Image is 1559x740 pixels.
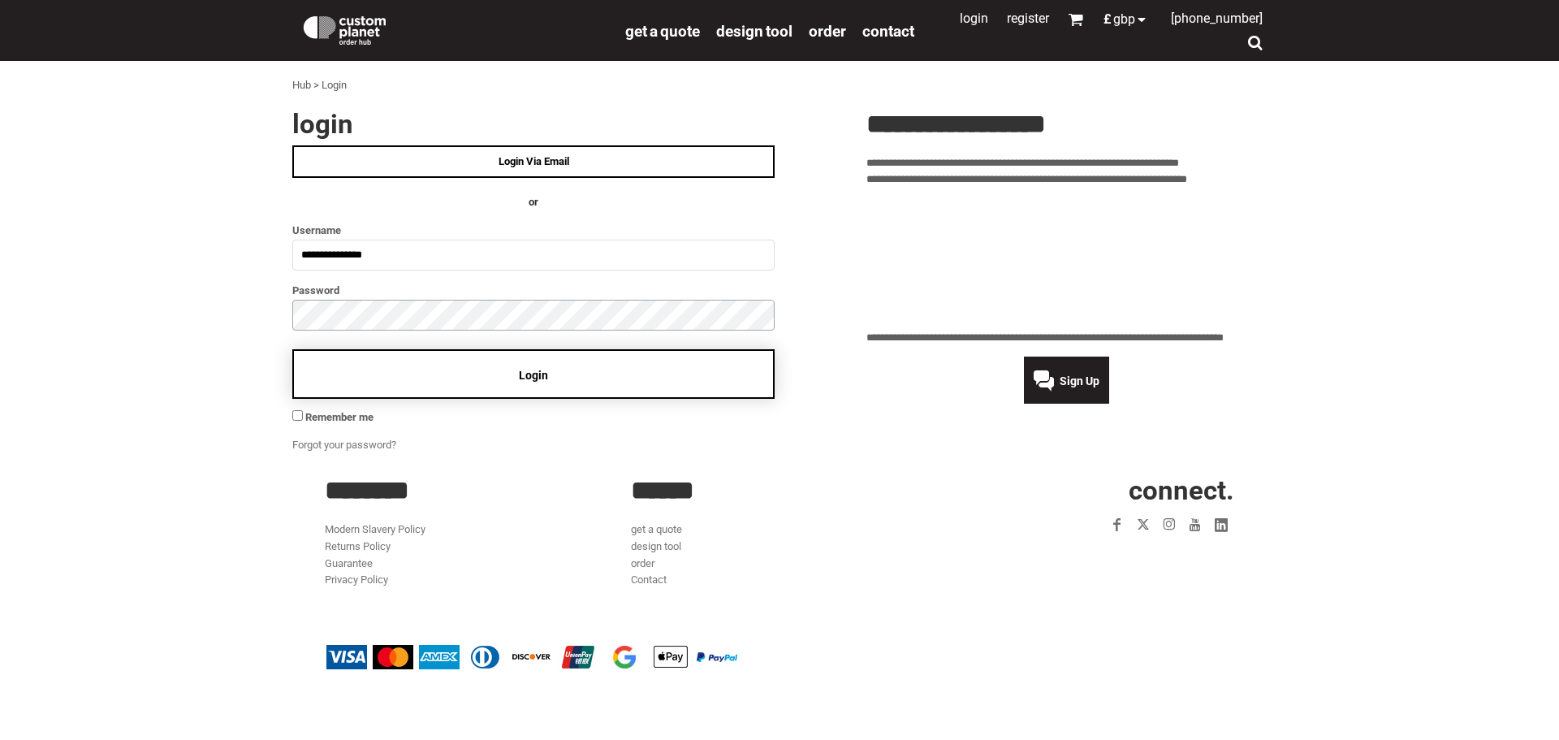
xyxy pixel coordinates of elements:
[631,557,654,569] a: order
[809,22,846,41] span: order
[325,573,388,586] a: Privacy Policy
[305,411,374,423] span: Remember me
[1060,374,1099,387] span: Sign Up
[419,645,460,669] img: American Express
[558,645,598,669] img: China UnionPay
[1171,11,1263,26] span: [PHONE_NUMBER]
[862,22,914,41] span: Contact
[809,21,846,40] a: order
[604,645,645,669] img: Google Pay
[313,77,319,94] div: >
[326,645,367,669] img: Visa
[512,645,552,669] img: Discover
[322,77,347,94] div: Login
[1007,11,1049,26] a: Register
[292,439,396,451] a: Forgot your password?
[325,523,425,535] a: Modern Slavery Policy
[519,369,548,382] span: Login
[866,198,1267,320] iframe: Customer reviews powered by Trustpilot
[292,194,775,211] h4: OR
[631,540,681,552] a: design tool
[960,11,988,26] a: Login
[292,4,617,53] a: Custom Planet
[631,523,682,535] a: get a quote
[300,12,389,45] img: Custom Planet
[862,21,914,40] a: Contact
[325,540,391,552] a: Returns Policy
[292,79,311,91] a: Hub
[631,573,667,586] a: Contact
[292,145,775,178] a: Login Via Email
[292,110,775,137] h2: Login
[1103,13,1113,26] span: £
[499,155,569,167] span: Login Via Email
[1010,547,1234,567] iframe: Customer reviews powered by Trustpilot
[1113,13,1135,26] span: GBP
[292,410,303,421] input: Remember me
[292,281,775,300] label: Password
[325,557,373,569] a: Guarantee
[625,21,700,40] a: get a quote
[292,221,775,240] label: Username
[716,21,792,40] a: design tool
[373,645,413,669] img: Mastercard
[625,22,700,41] span: get a quote
[716,22,792,41] span: design tool
[650,645,691,669] img: Apple Pay
[697,652,737,662] img: PayPal
[938,477,1234,504] h2: CONNECT.
[465,645,506,669] img: Diners Club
